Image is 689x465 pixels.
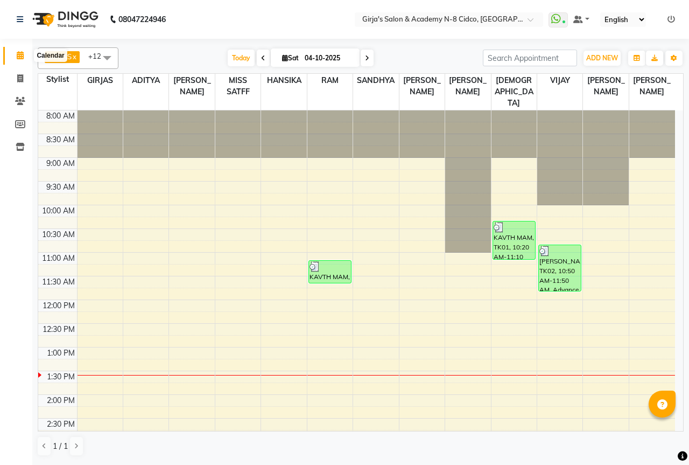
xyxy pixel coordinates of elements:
div: 12:30 PM [40,324,77,335]
div: 1:30 PM [45,371,77,383]
div: 1:00 PM [45,348,77,359]
div: 9:30 AM [44,182,77,193]
div: 2:00 PM [45,395,77,406]
span: HANSIKA [261,74,306,87]
span: [PERSON_NAME] [629,74,675,99]
input: Search Appointment [483,50,577,66]
span: [PERSON_NAME] [399,74,445,99]
span: ADITYA [123,74,168,87]
div: [PERSON_NAME], TK02, 10:50 AM-11:50 AM, Advance Haircut (wash + style )+ [PERSON_NAME] trimming(4... [539,245,581,291]
img: logo [27,4,101,34]
span: SANDHYA [353,74,398,87]
span: GIRJAS [78,74,123,87]
span: [PERSON_NAME] [169,74,214,99]
button: ADD NEW [583,51,621,66]
span: ADD NEW [586,54,618,62]
span: [PERSON_NAME] [583,74,628,99]
b: 08047224946 [118,4,166,34]
div: 11:30 AM [40,276,77,288]
div: Calendar [34,49,67,62]
span: RAM [307,74,353,87]
div: 10:00 AM [40,205,77,217]
div: Stylist [38,74,77,85]
span: [PERSON_NAME] [445,74,490,99]
span: VIJAY [537,74,582,87]
div: 2:30 PM [45,419,77,430]
div: 8:00 AM [44,110,77,122]
div: 12:00 PM [40,300,77,311]
span: Today [228,50,255,66]
div: KAVTH MAM, TK01, 10:20 AM-11:10 AM, Advance Haircut With Senior Stylist (Wash + blowdry+STYLE ) [... [493,221,535,259]
span: Sat [279,54,301,62]
span: [DEMOGRAPHIC_DATA] [491,74,537,110]
span: 1 / 1 [53,441,68,452]
span: MISS SATFF [215,74,261,99]
div: KAVTH MAM, TK01, 11:10 AM-11:40 AM, Classic HairCut (wash +style )(250) (₹250) [309,261,351,283]
a: x [72,52,76,61]
input: 2025-10-04 [301,50,355,66]
iframe: chat widget [644,422,678,454]
div: 9:00 AM [44,158,77,169]
span: +12 [88,52,109,60]
div: 8:30 AM [44,134,77,145]
div: 10:30 AM [40,229,77,240]
div: 11:00 AM [40,253,77,264]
